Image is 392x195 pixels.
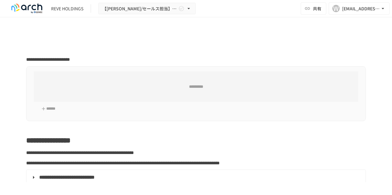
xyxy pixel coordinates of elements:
button: 共有 [301,2,326,15]
div: W [332,5,340,12]
span: 共有 [313,5,321,12]
button: W[EMAIL_ADDRESS][DOMAIN_NAME] [329,2,390,15]
img: logo-default@2x-9cf2c760.svg [7,4,46,13]
span: 【[PERSON_NAME]/セールス担当】REVE HOLDINGS様_初期設定サポート [102,5,177,12]
div: [EMAIL_ADDRESS][DOMAIN_NAME] [342,5,380,12]
button: 【[PERSON_NAME]/セールス担当】REVE HOLDINGS様_初期設定サポート [98,3,196,15]
div: REVE HOLDINGS [51,5,83,12]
